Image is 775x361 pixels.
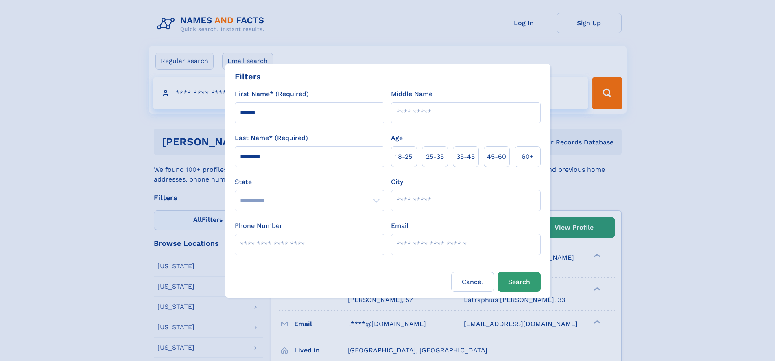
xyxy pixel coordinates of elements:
[391,221,408,231] label: Email
[395,152,412,162] span: 18‑25
[235,221,282,231] label: Phone Number
[487,152,506,162] span: 45‑60
[426,152,444,162] span: 25‑35
[235,133,308,143] label: Last Name* (Required)
[522,152,534,162] span: 60+
[235,70,261,83] div: Filters
[391,89,432,99] label: Middle Name
[391,133,403,143] label: Age
[235,177,384,187] label: State
[498,272,541,292] button: Search
[456,152,475,162] span: 35‑45
[451,272,494,292] label: Cancel
[391,177,403,187] label: City
[235,89,309,99] label: First Name* (Required)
